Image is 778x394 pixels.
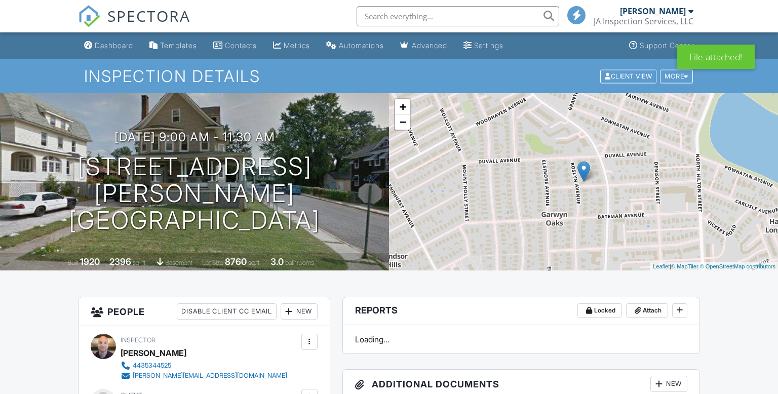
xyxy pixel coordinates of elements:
[95,41,133,50] div: Dashboard
[660,69,693,83] div: More
[620,6,686,16] div: [PERSON_NAME]
[474,41,503,50] div: Settings
[107,5,190,26] span: SPECTORA
[225,41,257,50] div: Contacts
[412,41,447,50] div: Advanced
[270,256,284,267] div: 3.0
[395,114,410,130] a: Zoom out
[78,14,190,35] a: SPECTORA
[671,263,698,269] a: © MapTiler
[284,41,310,50] div: Metrics
[80,36,137,55] a: Dashboard
[396,36,451,55] a: Advanced
[79,297,330,326] h3: People
[599,72,659,80] a: Client View
[700,263,775,269] a: © OpenStreetMap contributors
[133,362,171,370] div: 4435344525
[121,345,186,361] div: [PERSON_NAME]
[650,262,778,271] div: |
[209,36,261,55] a: Contacts
[322,36,388,55] a: Automations (Basic)
[121,371,287,381] a: [PERSON_NAME][EMAIL_ADDRESS][DOMAIN_NAME]
[459,36,508,55] a: Settings
[395,99,410,114] a: Zoom in
[640,41,694,50] div: Support Center
[653,263,670,269] a: Leaflet
[67,259,79,266] span: Built
[133,259,147,266] span: sq. ft.
[269,36,314,55] a: Metrics
[177,303,277,320] div: Disable Client CC Email
[16,153,373,233] h1: [STREET_ADDRESS][PERSON_NAME] [GEOGRAPHIC_DATA]
[121,361,287,371] a: 4435344525
[121,336,155,344] span: Inspector
[145,36,201,55] a: Templates
[600,69,656,83] div: Client View
[109,256,131,267] div: 2396
[202,259,223,266] span: Lot Size
[248,259,261,266] span: sq.ft.
[160,41,197,50] div: Templates
[114,130,275,144] h3: [DATE] 9:00 am - 11:30 am
[357,6,559,26] input: Search everything...
[594,16,693,26] div: JA Inspection Services, LLC
[133,372,287,380] div: [PERSON_NAME][EMAIL_ADDRESS][DOMAIN_NAME]
[78,5,100,27] img: The Best Home Inspection Software - Spectora
[339,41,384,50] div: Automations
[650,376,687,392] div: New
[625,36,698,55] a: Support Center
[165,259,192,266] span: basement
[285,259,314,266] span: bathrooms
[677,45,755,69] div: File attached!
[84,67,693,85] h1: Inspection Details
[225,256,247,267] div: 8760
[281,303,318,320] div: New
[80,256,100,267] div: 1920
